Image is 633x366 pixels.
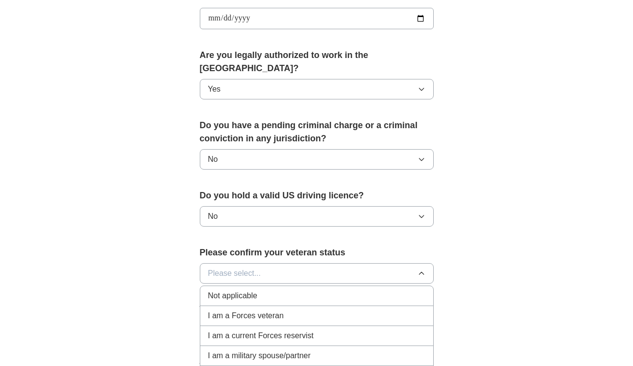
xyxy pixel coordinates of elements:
[200,119,434,145] label: Do you have a pending criminal charge or a criminal conviction in any jurisdiction?
[208,211,218,222] span: No
[208,268,261,279] span: Please select...
[200,189,434,202] label: Do you hold a valid US driving licence?
[200,246,434,259] label: Please confirm your veteran status
[208,310,284,322] span: I am a Forces veteran
[200,79,434,99] button: Yes
[208,83,221,95] span: Yes
[200,49,434,75] label: Are you legally authorized to work in the [GEOGRAPHIC_DATA]?
[200,149,434,170] button: No
[208,350,311,362] span: I am a military spouse/partner
[208,154,218,165] span: No
[208,290,257,302] span: Not applicable
[208,330,314,342] span: I am a current Forces reservist
[200,206,434,227] button: No
[200,263,434,284] button: Please select...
